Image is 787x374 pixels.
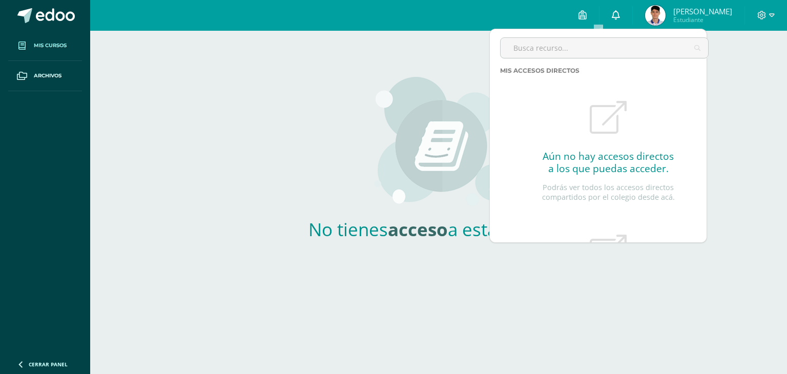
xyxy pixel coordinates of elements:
[645,5,666,26] img: 2269a7ee9b12c372a6c79b17f17228b0.png
[673,15,732,24] span: Estudiante
[8,31,82,61] a: Mis cursos
[673,6,732,16] span: [PERSON_NAME]
[8,61,82,91] a: Archivos
[543,150,674,175] h2: Aún no hay accesos directos a los que puedas acceder.
[34,41,67,50] span: Mis cursos
[500,67,579,74] span: Mis accesos directos
[388,217,448,241] strong: acceso
[501,38,708,58] input: Busca recurso...
[366,76,511,209] img: courses_medium.png
[287,217,590,241] h2: No tienes a esta sección.
[29,361,68,368] span: Cerrar panel
[34,72,61,80] span: Archivos
[534,183,682,202] p: Podrás ver todos los accesos directos compartidos por el colegio desde acá.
